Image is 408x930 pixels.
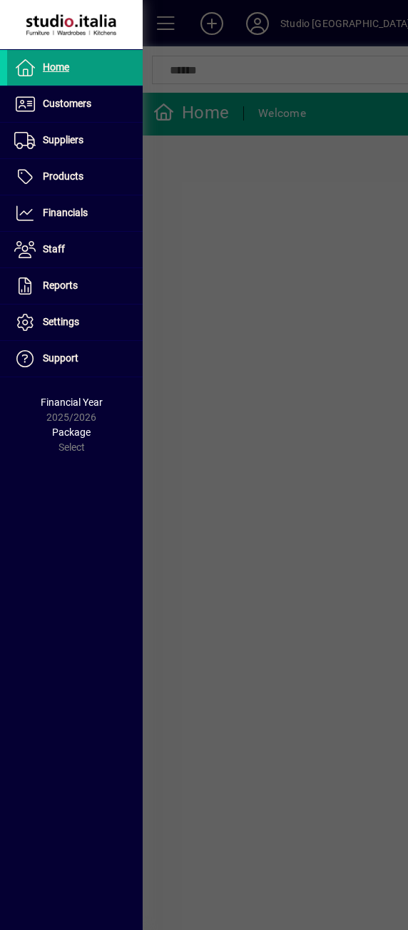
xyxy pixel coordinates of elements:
span: Settings [43,316,79,327]
span: Home [43,61,69,73]
a: Settings [7,305,143,340]
span: Package [52,426,91,438]
span: Financials [43,207,88,218]
span: Financial Year [41,397,103,408]
a: Staff [7,232,143,267]
span: Suppliers [43,134,83,145]
a: Reports [7,268,143,304]
a: Financials [7,195,143,231]
a: Suppliers [7,123,143,158]
span: Staff [43,243,65,255]
a: Support [7,341,143,377]
span: Support [43,352,78,364]
span: Customers [43,98,91,109]
a: Products [7,159,143,195]
span: Products [43,170,83,182]
a: Customers [7,86,143,122]
span: Reports [43,280,78,291]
